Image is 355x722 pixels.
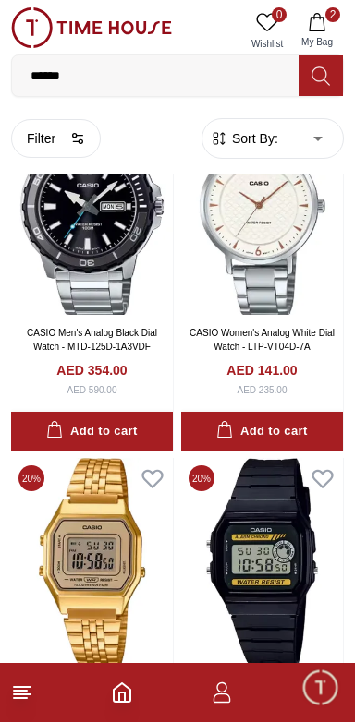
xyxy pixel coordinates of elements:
[11,458,173,666] img: CASIO Unisex's Digital Multicolor Dial Watch - LA680WGA-9BDF
[238,383,288,397] div: AED 235.00
[190,328,335,352] a: CASIO Women's Analog White Dial Watch - LTP-VT04D-7A
[244,37,290,51] span: Wishlist
[27,328,157,352] a: CASIO Men's Analog Black Dial Watch - MTD-125D-1A3VDF
[181,106,343,314] img: CASIO Women's Analog White Dial Watch - LTP-VT04D-7A
[11,119,101,158] button: Filter
[228,129,278,148] span: Sort By:
[181,412,343,451] button: Add to cart
[18,465,44,491] span: 20 %
[67,383,117,397] div: AED 590.00
[294,35,340,49] span: My Bag
[46,421,137,442] div: Add to cart
[189,465,214,491] span: 20 %
[300,668,341,708] div: Chat Widget
[181,458,343,666] img: CASIO Unisex's Digital Black Dial Watch - F-94WA-9DG
[325,7,340,22] span: 2
[11,412,173,451] button: Add to cart
[216,421,307,442] div: Add to cart
[290,7,344,54] button: 2My Bag
[111,681,133,704] a: Home
[272,7,287,22] span: 0
[11,106,173,314] img: CASIO Men's Analog Black Dial Watch - MTD-125D-1A3VDF
[210,129,278,148] button: Sort By:
[56,361,127,379] h4: AED 354.00
[11,7,172,48] img: ...
[244,7,290,54] a: 0Wishlist
[226,361,297,379] h4: AED 141.00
